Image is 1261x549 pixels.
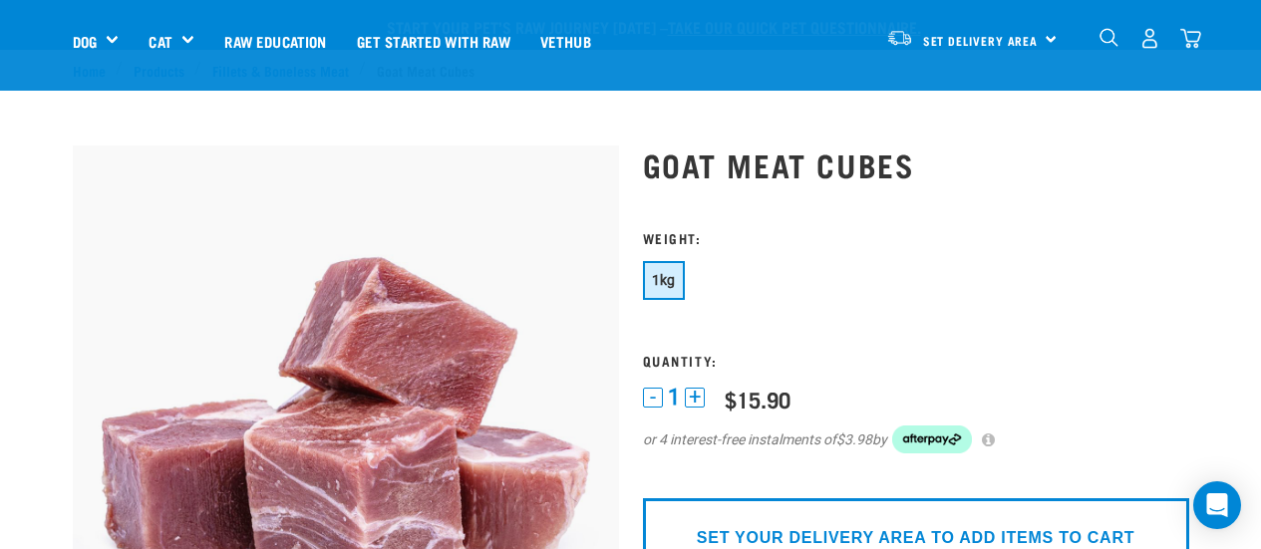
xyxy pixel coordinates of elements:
[836,429,872,450] span: $3.98
[643,388,663,408] button: -
[1100,28,1118,47] img: home-icon-1@2x.png
[73,30,97,53] a: Dog
[685,388,705,408] button: +
[1193,481,1241,529] div: Open Intercom Messenger
[643,146,1189,182] h1: Goat Meat Cubes
[643,261,685,300] button: 1kg
[652,272,676,288] span: 1kg
[149,30,171,53] a: Cat
[892,425,972,453] img: Afterpay
[725,387,790,412] div: $15.90
[643,425,1189,453] div: or 4 interest-free instalments of by
[923,37,1039,44] span: Set Delivery Area
[342,1,525,81] a: Get started with Raw
[886,29,913,47] img: van-moving.png
[1180,28,1201,49] img: home-icon@2x.png
[1139,28,1160,49] img: user.png
[209,1,341,81] a: Raw Education
[643,353,1189,368] h3: Quantity:
[643,230,1189,245] h3: Weight:
[525,1,606,81] a: Vethub
[668,387,680,408] span: 1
